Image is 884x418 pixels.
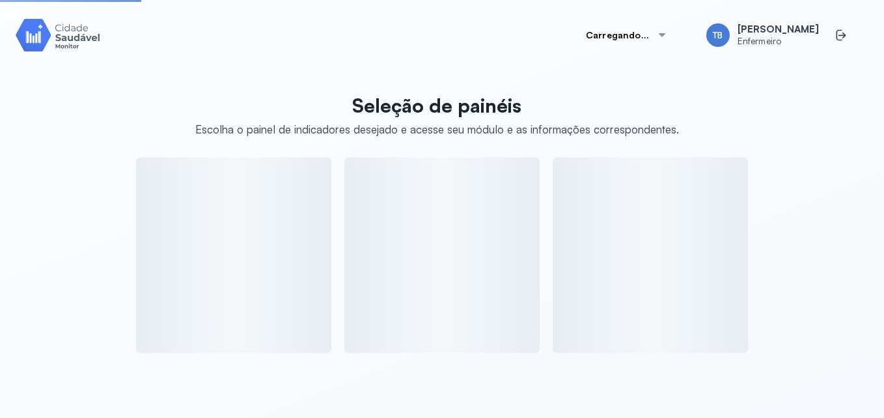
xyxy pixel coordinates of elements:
[195,94,679,117] p: Seleção de painéis
[738,36,819,47] span: Enfermeiro
[570,22,683,48] button: Carregando...
[16,16,100,53] img: Logotipo do produto Monitor
[738,23,819,36] span: [PERSON_NAME]
[713,30,723,41] span: TB
[195,122,679,136] div: Escolha o painel de indicadores desejado e acesse seu módulo e as informações correspondentes.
